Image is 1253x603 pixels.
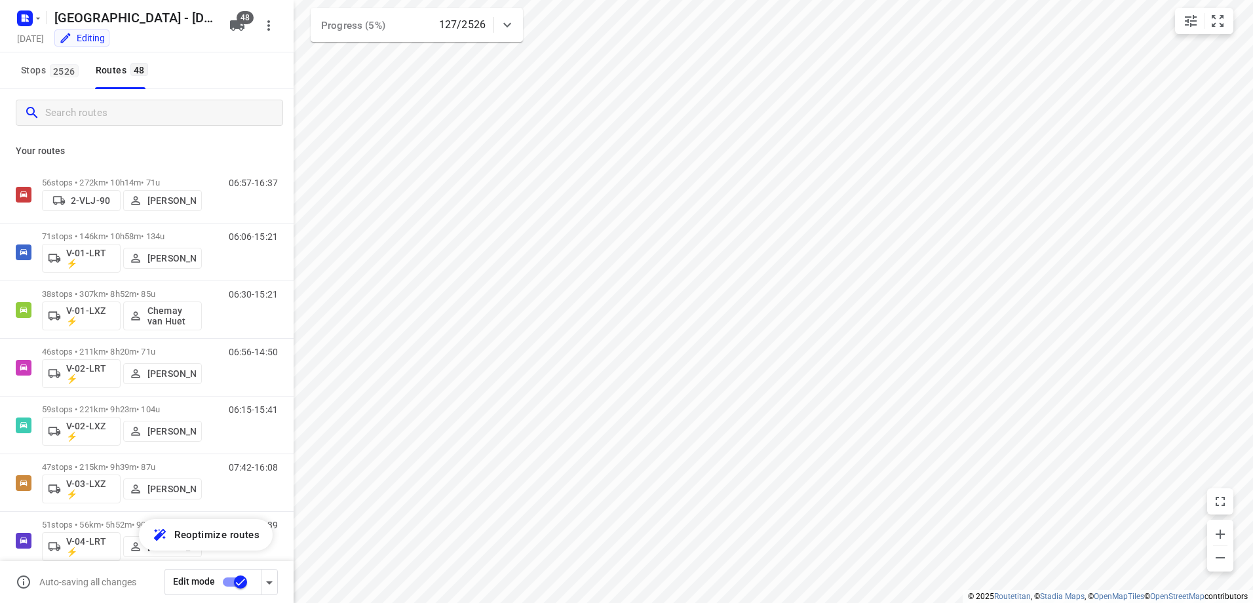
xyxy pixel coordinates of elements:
p: 51 stops • 56km • 5h52m • 90u [42,520,202,530]
button: V-04-LRT ⚡ [42,532,121,561]
p: 47 stops • 215km • 9h39m • 87u [42,462,202,472]
button: V-03-LXZ ⚡ [42,475,121,503]
div: small contained button group [1175,8,1233,34]
span: 48 [130,63,148,76]
p: [PERSON_NAME] [147,484,196,494]
p: 06:15-15:41 [229,404,278,415]
div: Progress (5%)127/2526 [311,8,523,42]
button: [PERSON_NAME] [123,248,202,269]
span: Reoptimize routes [174,526,260,543]
a: Routetitan [994,592,1031,601]
p: 46 stops • 211km • 8h20m • 71u [42,347,202,357]
button: V-02-LXZ ⚡ [42,417,121,446]
button: V-02-LRT ⚡ [42,359,121,388]
p: [PERSON_NAME] [147,368,196,379]
button: [PERSON_NAME] [123,190,202,211]
p: 38 stops • 307km • 8h52m • 85u [42,289,202,299]
button: V-01-LRT ⚡ [42,244,121,273]
p: V-03-LXZ ⚡ [66,478,115,499]
li: © 2025 , © , © © contributors [968,592,1248,601]
p: 2-VLJ-90 [71,195,110,206]
span: Progress (5%) [321,20,385,31]
span: Stops [21,62,83,79]
button: V-01-LXZ ⚡ [42,301,121,330]
a: OpenStreetMap [1150,592,1205,601]
p: 07:42-16:08 [229,462,278,473]
p: 56 stops • 272km • 10h14m • 71u [42,178,202,187]
button: Chemay van Huet [123,301,202,330]
div: Routes [96,62,152,79]
p: Chemay van Huet [147,305,196,326]
button: More [256,12,282,39]
h5: Project date [12,31,49,46]
p: 06:30-15:21 [229,289,278,300]
span: 2526 [50,64,79,77]
button: 2-VLJ-90 [42,190,121,211]
button: Map settings [1178,8,1204,34]
p: V-01-LXZ ⚡ [66,305,115,326]
h5: [GEOGRAPHIC_DATA] - [DATE] [49,7,219,28]
span: Edit mode [173,576,215,587]
button: [PERSON_NAME] [123,421,202,442]
p: 127/2526 [439,17,486,33]
p: V-04-LRT ⚡ [66,536,115,557]
p: [PERSON_NAME] [147,253,196,263]
input: Search routes [45,103,282,123]
p: [PERSON_NAME] [147,426,196,437]
p: Your routes [16,144,278,158]
p: 06:56-14:50 [229,347,278,357]
button: Fit zoom [1205,8,1231,34]
p: Auto-saving all changes [39,577,136,587]
p: [PERSON_NAME] [147,195,196,206]
p: 71 stops • 146km • 10h58m • 134u [42,231,202,241]
button: [PERSON_NAME] [123,478,202,499]
a: Stadia Maps [1040,592,1085,601]
p: V-02-LRT ⚡ [66,363,115,384]
span: 48 [237,11,254,24]
button: 48 [224,12,250,39]
p: 06:06-15:21 [229,231,278,242]
p: V-02-LXZ ⚡ [66,421,115,442]
a: OpenMapTiles [1094,592,1144,601]
p: 06:57-16:37 [229,178,278,188]
button: [PERSON_NAME] [123,536,202,557]
p: 59 stops • 221km • 9h23m • 104u [42,404,202,414]
div: Editing [59,31,105,45]
div: Driver app settings [261,574,277,590]
button: Reoptimize routes [139,519,273,551]
button: [PERSON_NAME] [123,363,202,384]
p: V-01-LRT ⚡ [66,248,115,269]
